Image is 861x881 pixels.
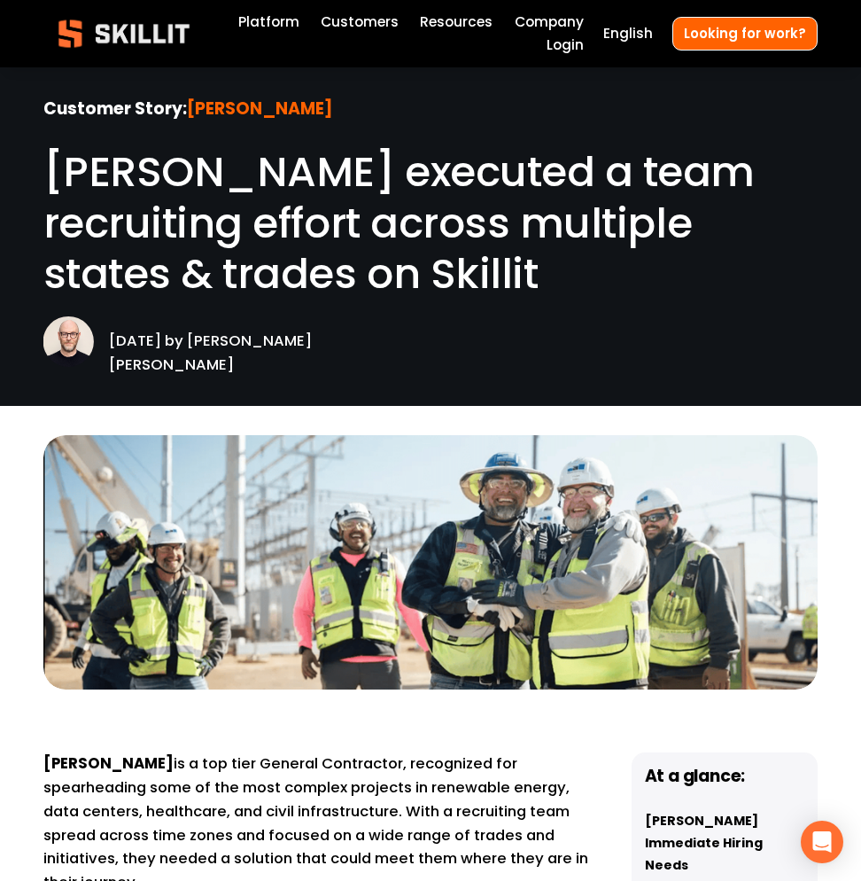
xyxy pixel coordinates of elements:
strong: At a glance: [645,763,746,792]
img: Skillit [43,7,205,60]
a: folder dropdown [420,10,493,33]
span: English [603,23,653,43]
strong: [PERSON_NAME] [43,752,174,777]
p: [DATE] by [PERSON_NAME] [PERSON_NAME] [109,306,324,377]
a: Platform [238,10,299,33]
span: Resources [420,12,493,32]
div: language picker [603,22,653,45]
a: Customers [321,10,399,33]
div: Open Intercom Messenger [801,821,843,863]
strong: [PERSON_NAME] Immediate Hiring Needs [645,811,765,877]
strong: [PERSON_NAME] [187,96,333,125]
a: Looking for work? [672,17,818,51]
a: Login [547,34,584,57]
span: [PERSON_NAME] executed a team recruiting effort across multiple states & trades on Skillit [43,143,765,303]
a: Company [515,10,584,33]
strong: Customer Story: [43,96,187,125]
